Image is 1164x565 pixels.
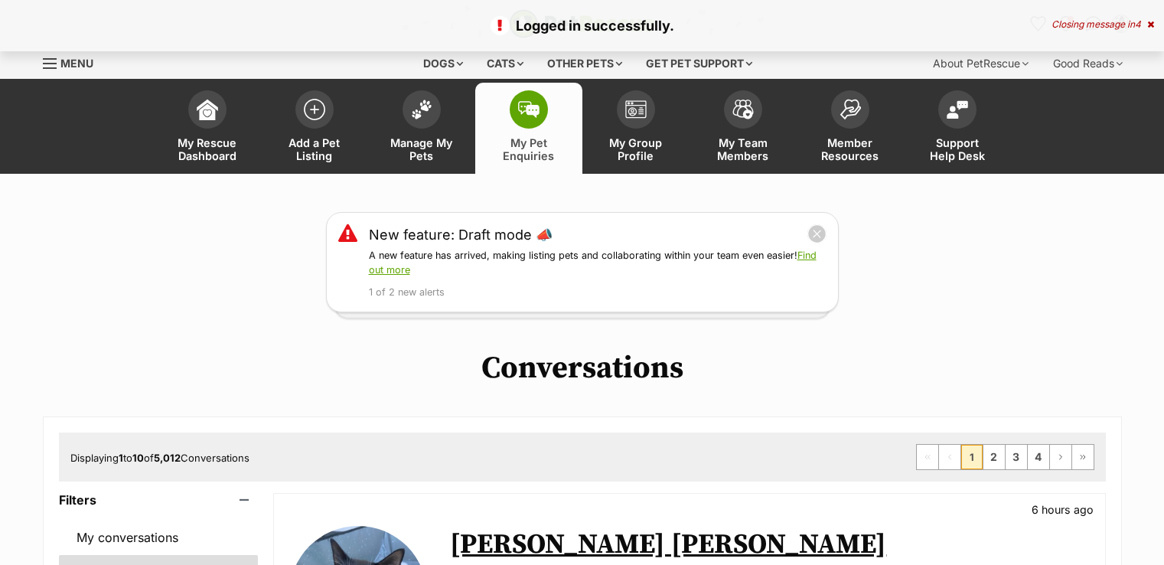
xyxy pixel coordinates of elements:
[904,83,1011,174] a: Support Help Desk
[536,48,633,79] div: Other pets
[261,83,368,174] a: Add a Pet Listing
[518,101,540,118] img: pet-enquiries-icon-7e3ad2cf08bfb03b45e93fb7055b45f3efa6380592205ae92323e6603595dc1f.svg
[690,83,797,174] a: My Team Members
[625,100,647,119] img: group-profile-icon-3fa3cf56718a62981997c0bc7e787c4b2cf8bcc04b72c1350f741eb67cf2f40e.svg
[602,136,670,162] span: My Group Profile
[816,136,885,162] span: Member Resources
[119,452,123,464] strong: 1
[475,83,582,174] a: My Pet Enquiries
[917,445,938,469] span: First page
[635,48,763,79] div: Get pet support
[369,249,827,278] p: A new feature has arrived, making listing pets and collaborating within your team even easier!
[916,444,1094,470] nav: Pagination
[732,100,754,119] img: team-members-icon-5396bd8760b3fe7c0b43da4ab00e1e3bb1a5d9ba89233759b79545d2d3fc5d0d.svg
[387,136,456,162] span: Manage My Pets
[947,100,968,119] img: help-desk-icon-fdf02630f3aa405de69fd3d07c3f3aa587a6932b1a1747fa1d2bba05be0121f9.svg
[709,136,778,162] span: My Team Members
[132,452,144,464] strong: 10
[60,57,93,70] span: Menu
[939,445,960,469] span: Previous page
[494,136,563,162] span: My Pet Enquiries
[368,83,475,174] a: Manage My Pets
[1028,445,1049,469] a: Page 4
[412,48,474,79] div: Dogs
[369,250,817,276] a: Find out more
[1032,501,1094,518] p: 6 hours ago
[1072,445,1094,469] a: Last page
[411,100,432,119] img: manage-my-pets-icon-02211641906a0b7f246fdf0571729dbe1e7629f14944591b6c1af311fb30b64b.svg
[1050,445,1071,469] a: Next page
[154,83,261,174] a: My Rescue Dashboard
[582,83,690,174] a: My Group Profile
[43,48,104,76] a: Menu
[59,493,259,507] header: Filters
[807,224,827,243] button: close
[304,99,325,120] img: add-pet-listing-icon-0afa8454b4691262ce3f59096e99ab1cd57d4a30225e0717b998d2c9b9846f56.svg
[923,136,992,162] span: Support Help Desk
[983,445,1005,469] a: Page 2
[154,452,181,464] strong: 5,012
[173,136,242,162] span: My Rescue Dashboard
[1006,445,1027,469] a: Page 3
[70,452,249,464] span: Displaying to of Conversations
[840,99,861,119] img: member-resources-icon-8e73f808a243e03378d46382f2149f9095a855e16c252ad45f914b54edf8863c.svg
[369,224,553,245] a: New feature: Draft mode 📣
[797,83,904,174] a: Member Resources
[369,286,827,300] p: 1 of 2 new alerts
[450,527,886,562] a: [PERSON_NAME] [PERSON_NAME]
[476,48,534,79] div: Cats
[1042,48,1133,79] div: Good Reads
[922,48,1039,79] div: About PetRescue
[197,99,218,120] img: dashboard-icon-eb2f2d2d3e046f16d808141f083e7271f6b2e854fb5c12c21221c1fb7104beca.svg
[280,136,349,162] span: Add a Pet Listing
[961,445,983,469] span: Page 1
[59,521,259,554] a: My conversations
